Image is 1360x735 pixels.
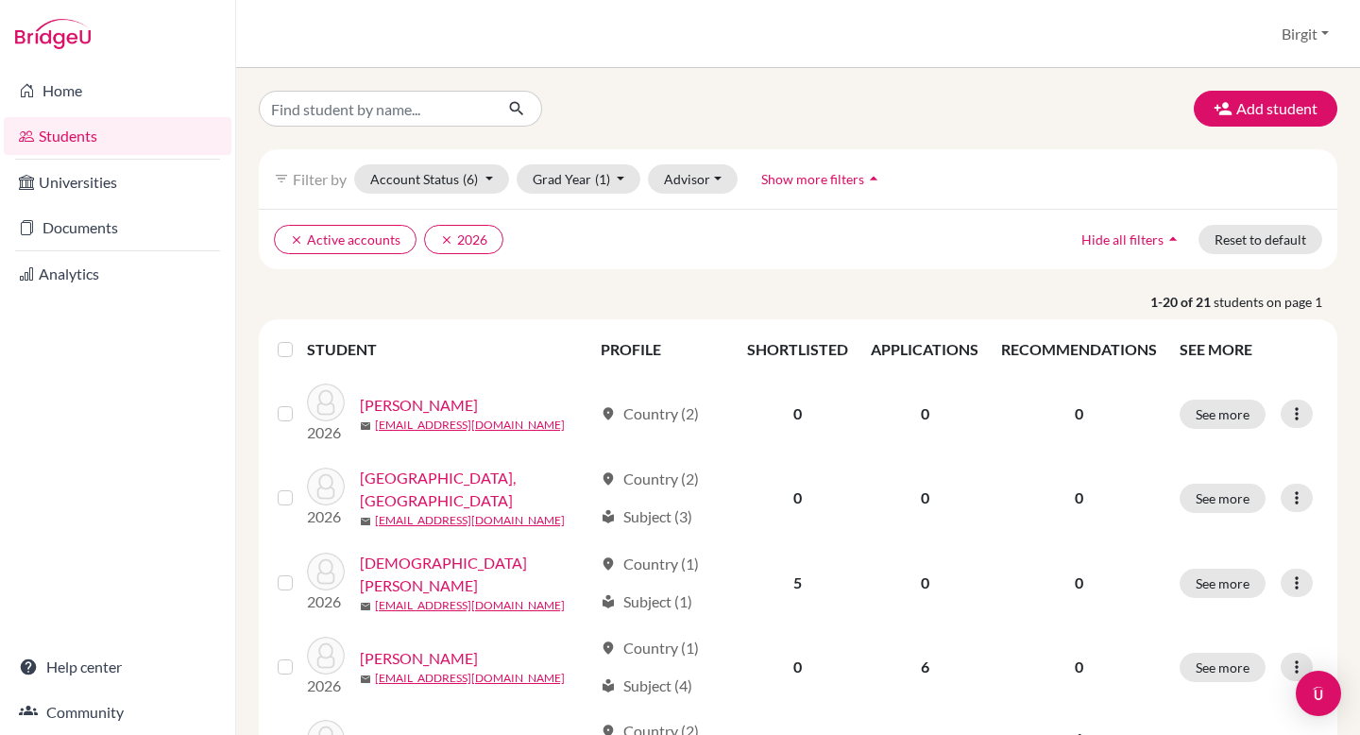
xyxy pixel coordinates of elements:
[601,641,616,656] span: location_on
[4,255,231,293] a: Analytics
[463,171,478,187] span: (6)
[354,164,509,194] button: Account Status(6)
[1180,484,1266,513] button: See more
[601,402,699,425] div: Country (2)
[601,471,616,487] span: location_on
[293,170,347,188] span: Filter by
[1273,16,1337,52] button: Birgit
[307,590,345,613] p: 2026
[290,233,303,247] i: clear
[601,675,692,697] div: Subject (4)
[736,540,859,625] td: 5
[601,590,692,613] div: Subject (1)
[859,372,990,455] td: 0
[601,406,616,421] span: location_on
[601,505,692,528] div: Subject (3)
[601,553,699,575] div: Country (1)
[1001,572,1157,594] p: 0
[307,421,345,444] p: 2026
[259,91,493,127] input: Find student by name...
[595,171,610,187] span: (1)
[601,509,616,524] span: local_library
[1081,231,1164,248] span: Hide all filters
[375,417,565,434] a: [EMAIL_ADDRESS][DOMAIN_NAME]
[736,455,859,540] td: 0
[360,674,371,685] span: mail
[307,505,345,528] p: 2026
[307,675,345,697] p: 2026
[736,372,859,455] td: 0
[859,625,990,709] td: 6
[990,327,1168,372] th: RECOMMENDATIONS
[274,225,416,254] button: clearActive accounts
[375,670,565,687] a: [EMAIL_ADDRESS][DOMAIN_NAME]
[1001,656,1157,678] p: 0
[375,512,565,529] a: [EMAIL_ADDRESS][DOMAIN_NAME]
[589,327,737,372] th: PROFILE
[307,384,345,421] img: Bedi, Sara
[15,19,91,49] img: Bridge-U
[736,327,859,372] th: SHORTLISTED
[4,648,231,686] a: Help center
[440,233,453,247] i: clear
[307,553,345,590] img: Jain, Aarav
[360,601,371,612] span: mail
[360,420,371,432] span: mail
[1180,400,1266,429] button: See more
[859,540,990,625] td: 0
[1180,653,1266,682] button: See more
[1168,327,1330,372] th: SEE MORE
[4,693,231,731] a: Community
[360,552,592,597] a: [DEMOGRAPHIC_DATA][PERSON_NAME]
[1001,487,1157,509] p: 0
[601,556,616,572] span: location_on
[424,225,503,254] button: clear2026
[4,209,231,247] a: Documents
[307,637,345,675] img: Jaywant, Kavin
[1065,225,1198,254] button: Hide all filtersarrow_drop_up
[601,637,699,659] div: Country (1)
[4,117,231,155] a: Students
[601,678,616,693] span: local_library
[1001,402,1157,425] p: 0
[1214,292,1337,312] span: students on page 1
[1198,225,1322,254] button: Reset to default
[601,594,616,609] span: local_library
[360,394,478,417] a: [PERSON_NAME]
[1194,91,1337,127] button: Add student
[4,72,231,110] a: Home
[360,516,371,527] span: mail
[517,164,641,194] button: Grad Year(1)
[360,467,592,512] a: [GEOGRAPHIC_DATA], [GEOGRAPHIC_DATA]
[307,468,345,505] img: Ferrara, Carolina
[648,164,738,194] button: Advisor
[864,169,883,188] i: arrow_drop_up
[736,625,859,709] td: 0
[360,647,478,670] a: [PERSON_NAME]
[375,597,565,614] a: [EMAIL_ADDRESS][DOMAIN_NAME]
[1180,569,1266,598] button: See more
[1164,230,1182,248] i: arrow_drop_up
[1150,292,1214,312] strong: 1-20 of 21
[4,163,231,201] a: Universities
[859,327,990,372] th: APPLICATIONS
[274,171,289,186] i: filter_list
[307,327,589,372] th: STUDENT
[761,171,864,187] span: Show more filters
[1296,671,1341,716] div: Open Intercom Messenger
[859,455,990,540] td: 0
[601,468,699,490] div: Country (2)
[745,164,899,194] button: Show more filtersarrow_drop_up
